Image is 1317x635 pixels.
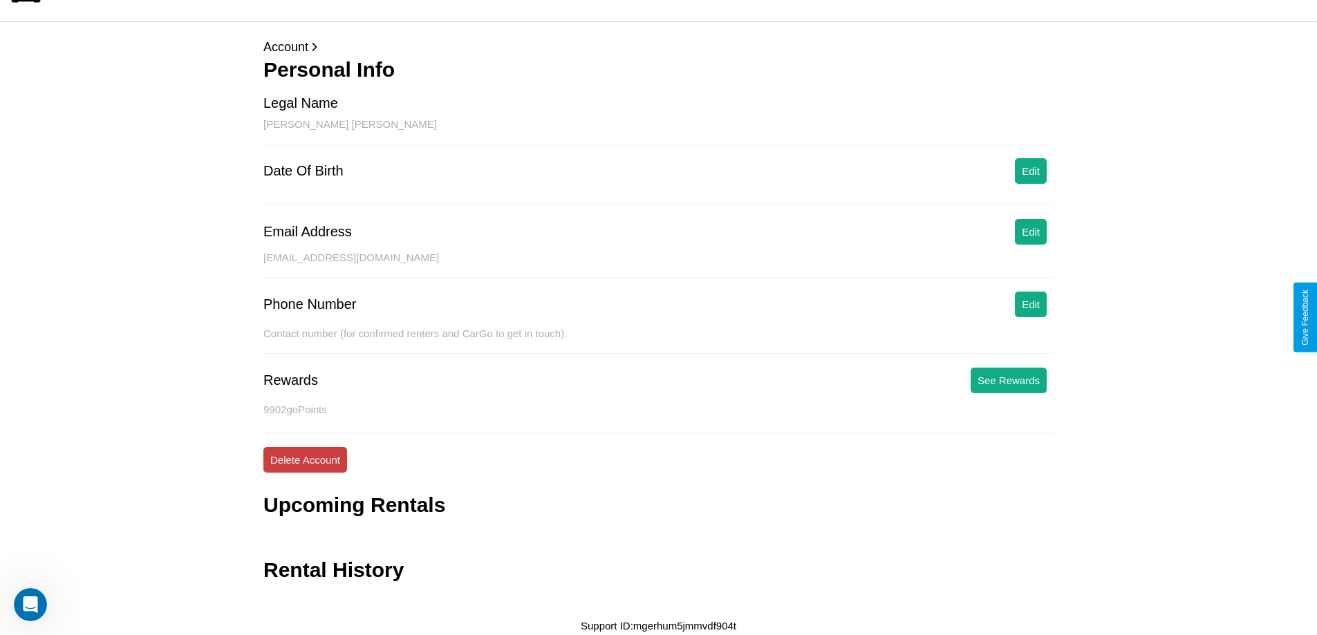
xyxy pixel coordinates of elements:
[263,328,1054,354] div: Contact number (for confirmed renters and CarGo to get in touch).
[971,368,1047,393] button: See Rewards
[1015,158,1047,184] button: Edit
[1300,290,1310,345] div: Give Feedback
[1015,292,1047,317] button: Edit
[263,36,1054,58] p: Account
[581,616,736,635] p: Support ID: mgerhum5jmmvdf904t
[263,95,338,111] div: Legal Name
[263,372,318,388] div: Rewards
[1015,219,1047,245] button: Edit
[263,493,445,517] h3: Upcoming Rentals
[263,252,1054,278] div: [EMAIL_ADDRESS][DOMAIN_NAME]
[263,400,1054,419] p: 9902 goPoints
[263,296,357,312] div: Phone Number
[263,558,404,582] h3: Rental History
[263,58,1054,82] h3: Personal Info
[263,118,1054,144] div: [PERSON_NAME] [PERSON_NAME]
[263,447,347,473] button: Delete Account
[14,588,47,621] iframe: Intercom live chat
[263,224,352,240] div: Email Address
[263,163,344,179] div: Date Of Birth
